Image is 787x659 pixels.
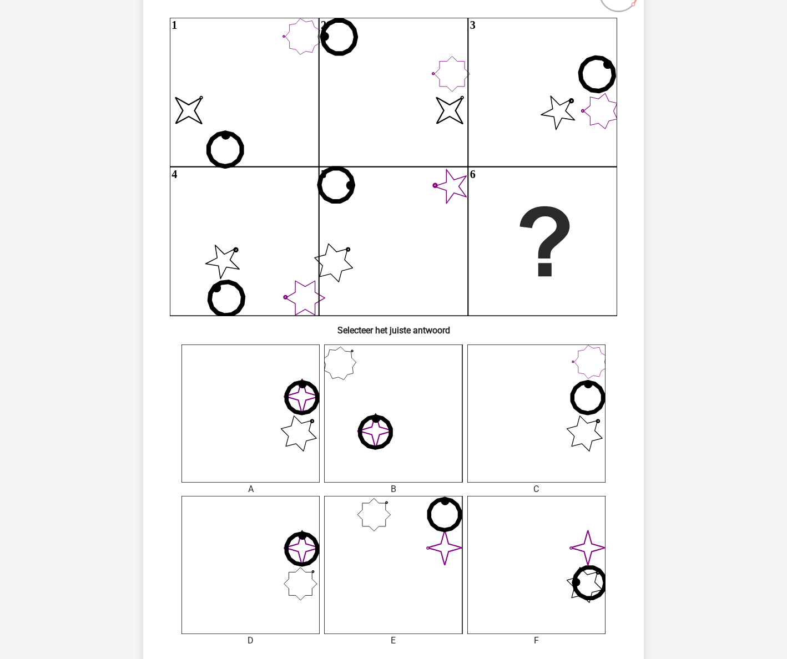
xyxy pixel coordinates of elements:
[470,168,476,180] text: 6
[161,316,626,336] h6: Selecteer het juiste antwoord
[459,483,614,496] div: C
[321,19,326,31] text: 2
[316,483,471,496] div: B
[171,19,177,31] text: 1
[316,634,471,647] div: E
[321,168,326,180] text: 5
[171,168,177,180] text: 4
[173,483,328,496] div: A
[173,634,328,647] div: D
[459,634,614,647] div: F
[470,19,476,31] text: 3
